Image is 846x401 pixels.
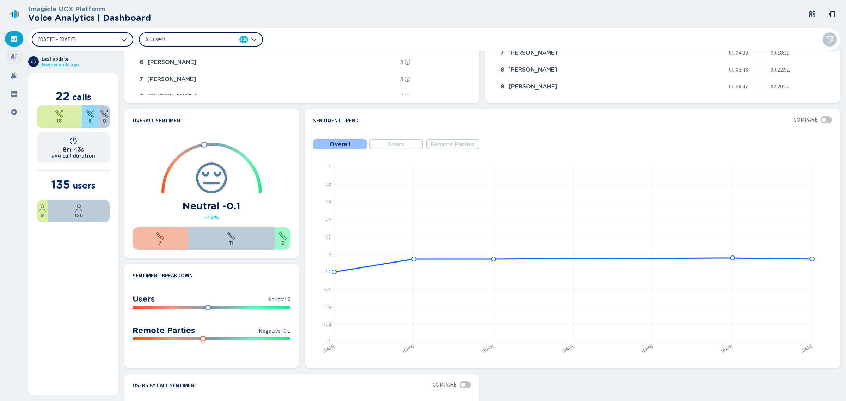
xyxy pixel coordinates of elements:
[498,63,685,77] div: Abdullah Qasem
[133,272,193,279] h4: Sentiment Breakdown
[498,80,685,94] div: Michael Eprinchard
[325,234,331,240] text: 0.2
[147,93,196,99] span: [PERSON_NAME]
[561,343,575,354] text: [DATE]
[37,200,48,222] div: 6.67%
[400,76,403,82] span: 3
[147,76,196,82] span: [PERSON_NAME]
[826,35,834,44] svg: funnel-disabled
[5,68,23,83] div: Alarms
[405,60,410,65] svg: info-circle
[388,141,404,148] span: Users
[327,339,331,345] text: -1
[99,105,110,128] div: 0%
[482,343,495,354] text: [DATE]
[183,200,240,211] h1: Neutral -0.1
[823,32,837,47] button: Clear filters
[771,67,790,73] span: 00:22:52
[313,139,367,149] button: Overall
[11,90,18,97] svg: groups-filled
[330,141,350,148] span: Overall
[229,240,233,246] span: 11
[72,92,91,102] span: calls
[329,252,331,258] text: 0
[159,240,162,246] span: 7
[400,93,403,99] span: 4
[133,117,184,124] h4: Overall Sentiment
[325,217,331,223] text: 0.4
[325,182,331,188] text: 0.8
[11,72,18,79] svg: alarm-filled
[313,117,359,124] h4: Sentiment Trend
[240,36,247,43] span: 135
[31,59,36,64] svg: arrow-clockwise
[324,269,331,275] text: -0.2
[133,325,195,335] h3: Remote Parties
[501,67,504,73] span: 8
[729,84,748,90] span: 00:46:47
[322,343,336,354] text: [DATE]
[195,161,228,195] svg: icon-emoji-neutral
[63,146,84,153] h1: 8m 43s
[431,141,474,148] span: Remote Parties
[251,37,257,42] svg: chevron-down
[100,110,109,118] svg: unknown-call
[800,343,814,354] text: [DATE]
[38,37,76,42] span: [DATE] - [DATE]
[133,227,188,250] div: 35%
[51,178,70,191] span: 135
[32,32,133,47] button: [DATE] - [DATE]
[281,240,284,246] span: 2
[82,105,99,128] div: 27.27%
[259,327,290,335] span: Negative -0.1
[204,214,219,221] span: -7.3%
[188,227,275,250] div: 55%
[41,212,44,218] span: 9
[56,89,70,103] span: 22
[140,93,143,99] span: 8
[137,72,398,86] div: Omar Radwan
[133,294,155,303] h3: Users
[42,56,79,62] span: Last update:
[405,76,410,82] svg: info-circle
[73,180,96,191] span: users
[369,139,423,149] button: Users
[42,62,79,68] span: Few seconds ago
[5,31,23,47] div: Dashboard
[88,118,92,124] span: 6
[498,46,685,60] div: Kamal Ammoun
[75,204,83,212] svg: user-profile
[268,296,290,303] span: Neutral 0
[11,35,18,42] svg: dashboard-filled
[37,105,82,128] div: 72.73%
[509,84,557,90] span: [PERSON_NAME]
[133,382,198,389] h4: Users by call sentiment
[103,118,106,124] span: 0
[140,59,143,66] span: 6
[137,89,398,103] div: Kamal Ammoun
[729,50,748,56] span: 00:04:39
[508,50,557,56] span: [PERSON_NAME]
[57,118,62,124] span: 16
[426,139,479,149] button: Remote Parties
[324,304,331,310] text: -0.6
[51,153,95,159] h2: avg call duration
[405,93,410,99] svg: info-circle
[400,59,403,66] span: 3
[55,110,63,118] svg: telephone-outbound
[28,13,151,23] h2: Voice Analytics | Dashboard
[5,49,23,65] div: Recordings
[433,382,457,388] span: Compare
[140,76,143,82] span: 7
[508,67,557,73] span: [PERSON_NAME]
[324,287,331,293] text: -0.4
[793,117,818,123] span: Compare
[324,322,331,328] text: -0.8
[156,232,164,240] svg: call
[501,50,504,56] span: 7
[11,54,18,61] svg: mic-fill
[329,164,331,170] text: 1
[325,199,331,205] text: 0.6
[28,5,151,13] h3: Imagicle UCX Platform
[641,343,655,354] text: [DATE]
